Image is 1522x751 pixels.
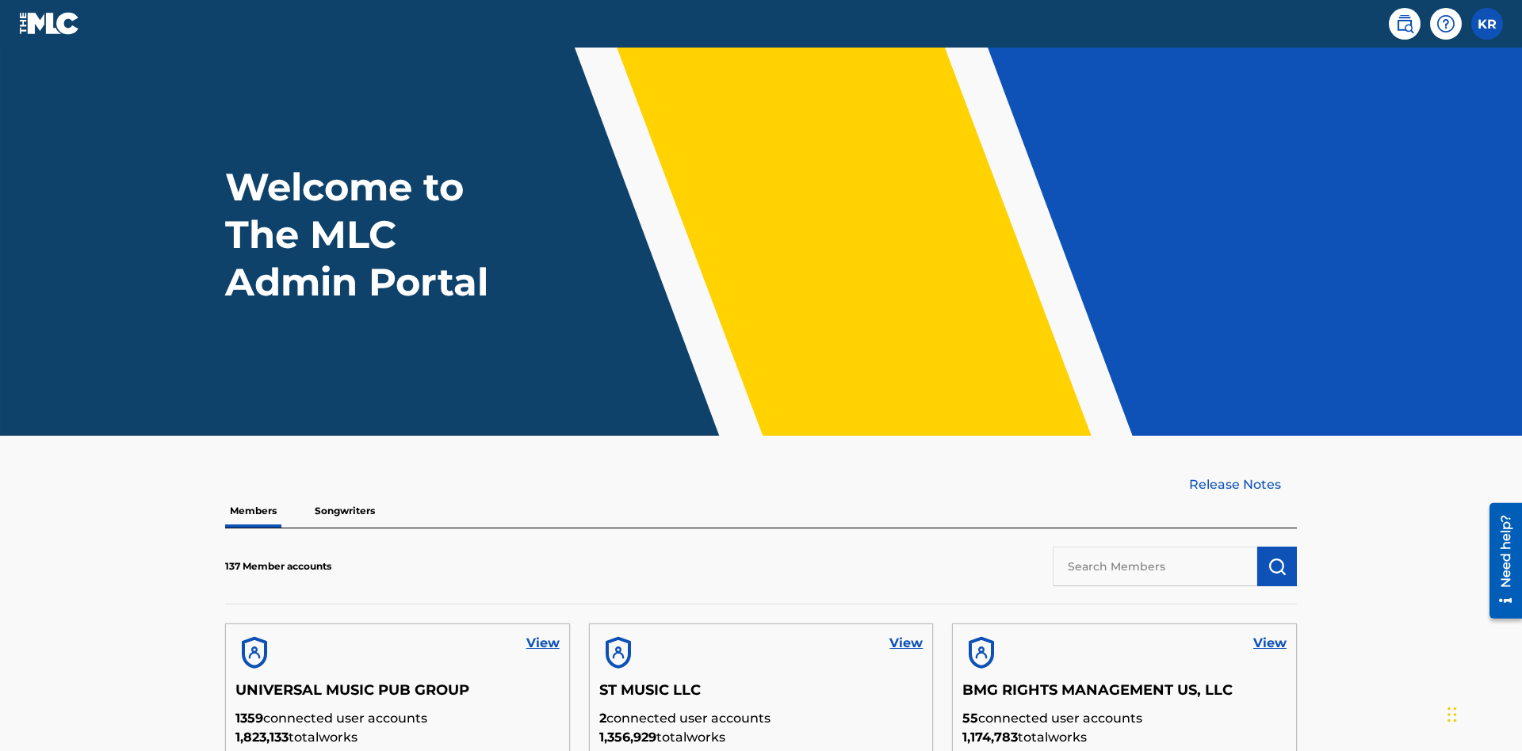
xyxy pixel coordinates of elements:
img: account [599,634,637,672]
a: Release Notes [1189,475,1297,494]
iframe: Resource Center [1478,497,1522,627]
p: connected user accounts [962,709,1287,728]
span: 2 [599,711,606,726]
p: Members [225,494,281,528]
div: Help [1430,8,1462,40]
img: Search Works [1268,557,1287,576]
img: MLC Logo [19,12,80,35]
p: 137 Member accounts [225,559,331,574]
p: connected user accounts [235,709,560,728]
p: total works [962,728,1287,747]
span: 1,356,929 [599,730,656,745]
div: Drag [1447,691,1457,738]
span: 1,823,133 [235,730,289,745]
a: View [889,634,923,653]
div: User Menu [1471,8,1503,40]
h5: UNIVERSAL MUSIC PUB GROUP [235,681,560,709]
img: help [1436,14,1455,33]
h5: ST MUSIC LLC [599,681,924,709]
span: 1359 [235,711,263,726]
input: Search Members [1053,547,1257,586]
p: Songwriters [310,494,380,528]
img: account [962,634,1000,672]
p: total works [599,728,924,747]
p: total works [235,728,560,747]
img: account [235,634,273,672]
p: connected user accounts [599,709,924,728]
h1: Welcome to The MLC Admin Portal [225,163,522,306]
a: View [526,634,560,653]
span: 55 [962,711,978,726]
h5: BMG RIGHTS MANAGEMENT US, LLC [962,681,1287,709]
span: 1,174,783 [962,730,1018,745]
img: search [1395,14,1414,33]
iframe: Chat Widget [1443,675,1522,751]
a: View [1253,634,1287,653]
a: Public Search [1389,8,1421,40]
